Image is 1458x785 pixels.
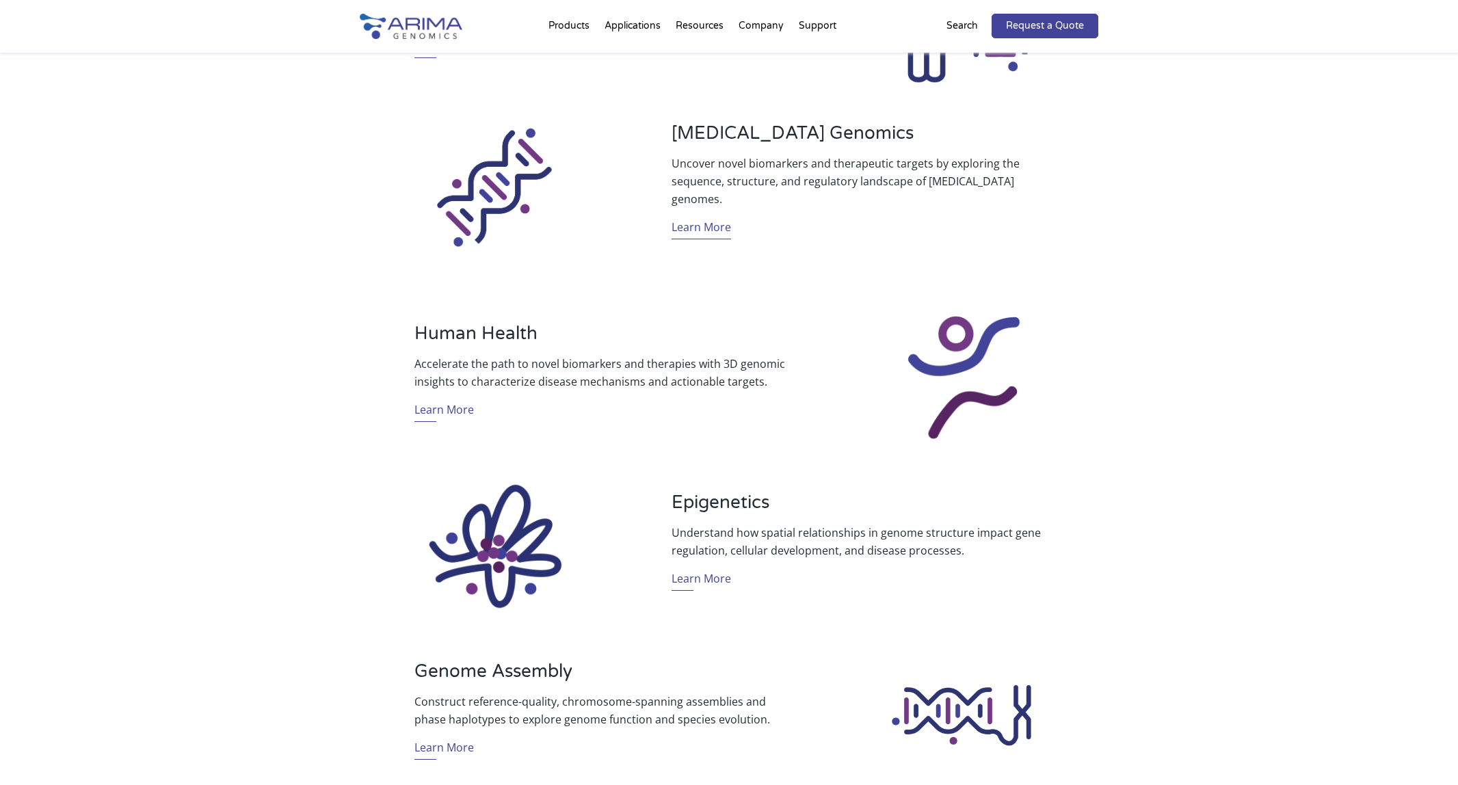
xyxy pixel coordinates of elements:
[414,661,786,693] h3: Genome Assembly
[414,401,474,422] a: Learn More
[672,570,731,591] a: Learn More
[672,524,1044,559] p: Understand how spatial relationships in genome structure impact gene regulation, cellular develop...
[414,355,786,390] p: Accelerate the path to novel biomarkers and therapies with 3D genomic insights to characterize di...
[360,14,462,39] img: Arima-Genomics-logo
[672,492,1044,524] h3: Epigenetics
[1390,719,1458,785] iframe: Chat Widget
[672,218,731,239] a: Learn More
[414,469,576,624] img: Epigenetics_Icon_Arima Genomics
[414,693,786,728] p: Construct reference-quality, chromosome-spanning assemblies and phase haplotypes to explore genom...
[414,323,786,355] h3: Human Health
[946,17,978,35] p: Search
[882,304,1044,451] img: Human Health_Icon_Arima Genomics
[992,14,1098,38] a: Request a Quote
[414,105,576,267] img: Sequencing_Icon_Arima Genomics
[882,674,1044,757] img: Genome Assembly_Icon_Arima Genomics
[672,155,1044,208] p: Uncover novel biomarkers and therapeutic targets by exploring the sequence, structure, and regula...
[672,122,1044,155] h3: [MEDICAL_DATA] Genomics
[414,739,474,760] a: Learn More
